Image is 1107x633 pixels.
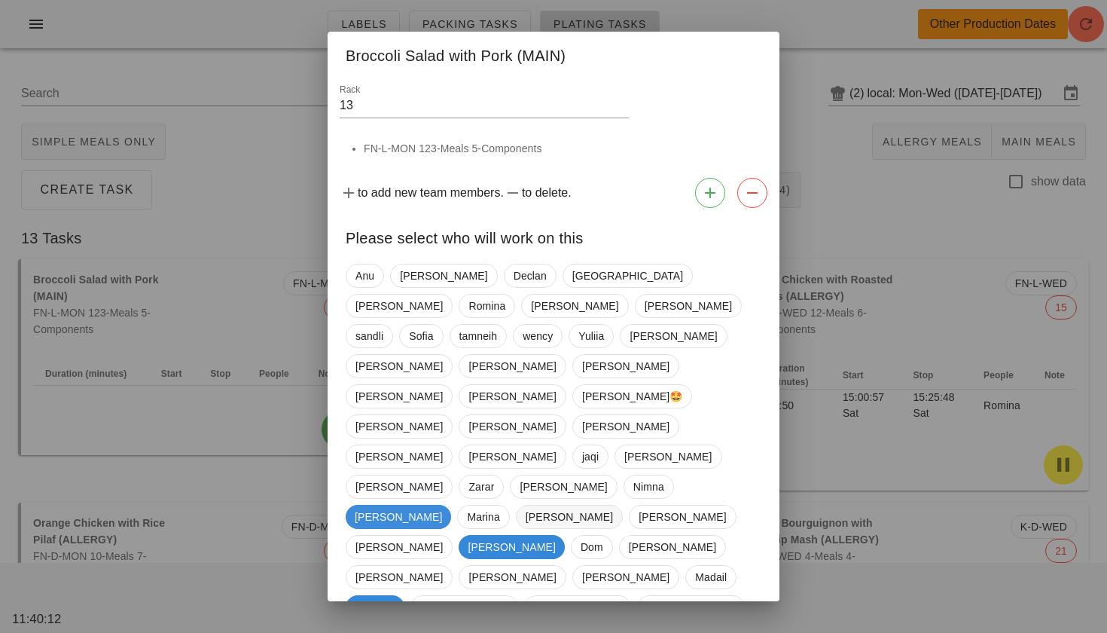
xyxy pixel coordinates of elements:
div: Broccoli Salad with Pork (MAIN) [328,32,779,75]
span: [PERSON_NAME] [468,355,556,378]
span: [PERSON_NAME] [468,535,555,559]
span: [PERSON_NAME] [355,476,443,498]
div: Please select who will work on this [328,214,779,258]
span: [PERSON_NAME] [355,295,443,317]
span: Madail [695,566,727,589]
span: Yuliia [578,325,604,347]
div: to add new team members. to delete. [328,172,779,214]
span: jaqi [582,445,599,468]
span: [PERSON_NAME] [355,566,443,589]
span: [PERSON_NAME] [468,566,556,589]
span: [PERSON_NAME] [582,566,669,589]
span: Zarar [468,476,494,498]
span: [PERSON_NAME] [629,536,716,558]
span: [PERSON_NAME] [355,415,443,438]
span: Declan [514,265,547,287]
span: [PERSON_NAME] [624,445,712,468]
span: [PERSON_NAME] [468,415,556,438]
span: [PERSON_NAME] [355,505,442,529]
li: FN-L-MON 123-Meals 5-Components [364,140,761,157]
span: Dom [581,536,603,558]
span: [PERSON_NAME] [639,506,726,528]
span: Anu [355,265,374,287]
span: Sofia [409,325,433,347]
span: [PERSON_NAME] [526,506,613,528]
span: Romina [468,295,505,317]
span: tamneih [459,325,498,347]
span: [PERSON_NAME] [520,476,607,498]
span: [GEOGRAPHIC_DATA] [572,265,683,287]
span: [PERSON_NAME] [534,596,621,619]
span: [PERSON_NAME]🤩 [582,385,683,408]
span: [PERSON_NAME] [400,265,487,287]
span: [PERSON_NAME] [420,596,508,619]
span: Marina [467,506,499,528]
span: Vivienne [355,595,395,619]
span: Nimna [633,476,664,498]
span: wency [523,325,553,347]
span: [PERSON_NAME] [645,295,732,317]
span: [PERSON_NAME] [531,295,618,317]
span: [PERSON_NAME] [647,596,734,619]
span: [PERSON_NAME] [355,536,443,558]
span: sandli [355,325,383,347]
span: [PERSON_NAME] [582,415,669,438]
span: [PERSON_NAME] [582,355,669,378]
span: [PERSON_NAME] [355,445,443,468]
span: [PERSON_NAME] [468,385,556,408]
span: [PERSON_NAME] [468,445,556,468]
span: [PERSON_NAME] [355,385,443,408]
span: [PERSON_NAME] [355,355,443,378]
span: [PERSON_NAME] [630,325,717,347]
label: Rack [340,84,360,96]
